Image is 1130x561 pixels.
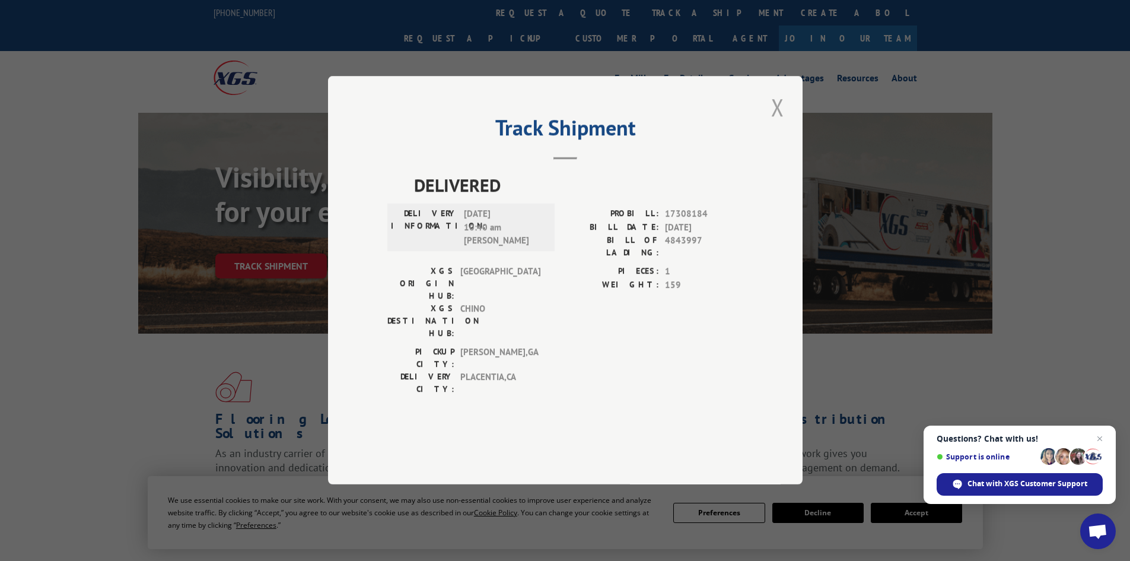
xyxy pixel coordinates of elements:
[665,221,743,234] span: [DATE]
[565,234,659,259] label: BILL OF LADING:
[967,478,1087,489] span: Chat with XGS Customer Support
[391,208,458,248] label: DELIVERY INFORMATION:
[565,208,659,221] label: PROBILL:
[665,265,743,279] span: 1
[414,172,743,199] span: DELIVERED
[387,346,454,371] label: PICKUP CITY:
[387,303,454,340] label: XGS DESTINATION HUB:
[665,278,743,292] span: 159
[565,278,659,292] label: WEIGHT:
[665,234,743,259] span: 4843997
[387,371,454,396] label: DELIVERY CITY:
[565,265,659,279] label: PIECES:
[1080,514,1116,549] a: Open chat
[937,434,1103,443] span: Questions? Chat with us!
[387,119,743,142] h2: Track Shipment
[464,208,544,248] span: [DATE] 10:40 am [PERSON_NAME]
[937,452,1036,461] span: Support is online
[387,265,454,303] label: XGS ORIGIN HUB:
[460,346,540,371] span: [PERSON_NAME] , GA
[665,208,743,221] span: 17308184
[768,91,788,123] button: Close modal
[460,303,540,340] span: CHINO
[460,265,540,303] span: [GEOGRAPHIC_DATA]
[937,473,1103,496] span: Chat with XGS Customer Support
[565,221,659,234] label: BILL DATE:
[460,371,540,396] span: PLACENTIA , CA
